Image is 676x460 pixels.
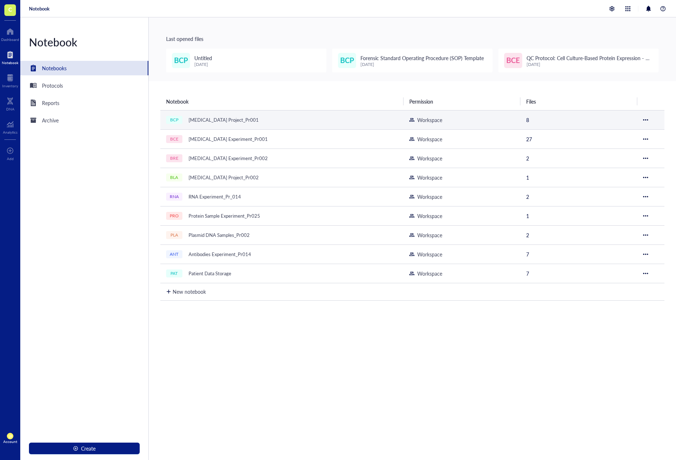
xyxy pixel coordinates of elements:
div: [MEDICAL_DATA] Project_Pr001 [185,115,262,125]
div: [MEDICAL_DATA] Experiment_Pr002 [185,153,271,163]
div: Protocols [42,81,63,89]
div: DNA [6,107,14,111]
td: 1 [520,168,637,187]
div: Workspace [417,116,442,124]
a: Notebooks [20,61,148,75]
span: Forensic Standard Operating Procedure (SOP) Template [360,54,484,62]
div: Workspace [417,269,442,277]
div: Notebooks [42,64,67,72]
td: 7 [520,264,637,283]
th: Permission [404,93,520,110]
a: Notebook [2,49,18,65]
div: Workspace [417,173,442,181]
th: Files [520,93,637,110]
div: [DATE] [527,62,653,67]
a: Dashboard [1,26,19,42]
div: Last opened files [166,35,659,43]
td: 1 [520,206,637,225]
a: Inventory [2,72,18,88]
td: 8 [520,110,637,129]
div: Dashboard [1,37,19,42]
a: Analytics [3,118,17,134]
div: Antibodies Experiment_Pr014 [185,249,254,259]
div: RNA Experiment_Pr_014 [185,192,244,202]
td: 27 [520,129,637,149]
td: 2 [520,225,637,244]
div: Workspace [417,154,442,162]
div: Workspace [417,250,442,258]
a: Archive [20,113,148,127]
div: Notebook [2,60,18,65]
div: Workspace [417,193,442,201]
span: LR [8,434,12,438]
div: Inventory [2,84,18,88]
div: Workspace [417,212,442,220]
a: Protocols [20,78,148,93]
span: Create [81,446,96,451]
a: Reports [20,96,148,110]
div: Account [3,439,17,444]
td: 2 [520,187,637,206]
span: BCP [174,55,188,66]
td: 2 [520,149,637,168]
div: Reports [42,99,59,107]
span: BCP [340,55,354,66]
span: QC Protocol: Cell Culture-Based Protein Expression - Batch Release QC [527,54,650,70]
div: [DATE] [360,62,484,67]
div: [DATE] [194,62,212,67]
div: Patient Data Storage [185,268,235,279]
div: Notebook [20,35,148,49]
div: [MEDICAL_DATA] Experiment_Pr001 [185,134,271,144]
div: Add [7,156,14,161]
span: C [8,5,12,14]
div: Workspace [417,231,442,239]
button: Create [29,443,140,454]
span: BCE [506,55,520,66]
td: 7 [520,244,637,264]
div: New notebook [173,288,206,296]
span: Untitled [194,54,212,62]
div: Workspace [417,135,442,143]
a: DNA [6,95,14,111]
div: Plasmid DNA Samples_Pr002 [185,230,253,240]
div: Archive [42,116,59,124]
th: Notebook [160,93,404,110]
div: [MEDICAL_DATA] Project_Pr002 [185,172,262,183]
div: Protein Sample Experiment_Pr025 [185,211,263,221]
a: Notebook [29,5,50,12]
div: Analytics [3,130,17,134]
